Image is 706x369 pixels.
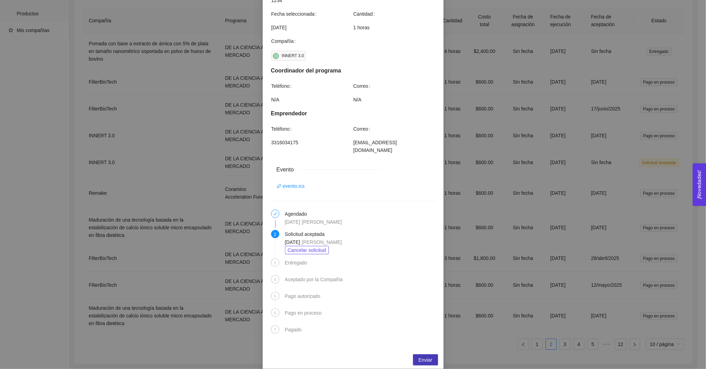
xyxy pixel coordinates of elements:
[271,125,295,133] span: Teléfono
[354,125,373,133] span: Correo
[271,37,299,45] span: Compañía
[274,54,277,58] span: I3
[277,184,281,189] span: link
[285,325,306,334] div: Pagado
[271,24,353,31] span: [DATE]
[285,309,326,317] div: Pago en proceso
[274,232,276,237] span: 2
[302,239,342,245] span: [PERSON_NAME]
[285,246,329,254] button: Cancelar solicitud
[277,182,305,190] a: link evento.ics
[274,261,276,266] span: 3
[271,139,353,146] span: 3316034175
[271,96,353,103] span: N/A
[354,82,373,90] span: Correo
[288,246,326,254] span: Cancelar solicitud
[285,239,300,245] span: [DATE]
[285,210,311,218] div: Agendado
[274,328,276,332] span: 7
[285,292,325,300] div: Pago autorizado
[354,139,435,154] span: [EMAIL_ADDRESS][DOMAIN_NAME]
[271,109,435,118] div: Emprendedor
[271,66,435,75] div: Coordinador del programa
[271,82,295,90] span: Teléfono
[285,275,347,284] div: Aceptado por la Compañía
[413,354,438,366] button: Enviar
[693,163,706,206] button: Open Feedback Widget
[302,219,342,225] span: [PERSON_NAME]
[282,52,304,59] div: INNERT 3.0
[271,10,319,18] span: Fecha seleccionada
[271,165,300,174] span: Evento
[273,212,277,216] span: check
[285,230,329,238] div: Solicitud aceptada
[419,356,433,364] span: Enviar
[354,24,435,31] span: 1 horas
[285,219,300,225] span: [DATE]
[274,294,276,299] span: 5
[354,10,378,18] span: Cantidad
[354,96,435,103] span: N/A
[274,277,276,282] span: 4
[274,311,276,316] span: 6
[285,259,312,267] div: Entregado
